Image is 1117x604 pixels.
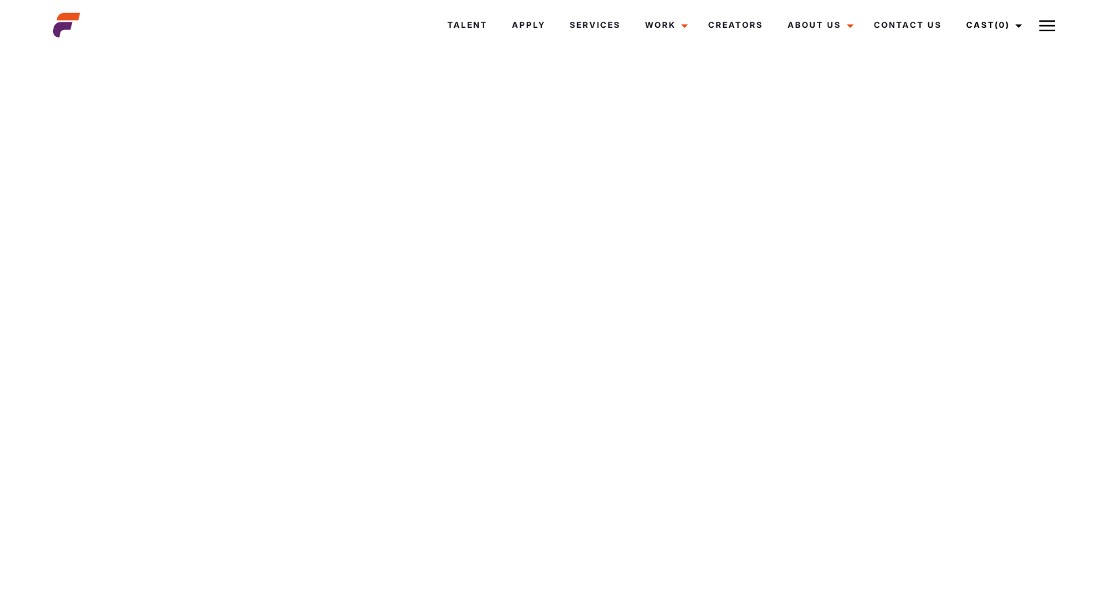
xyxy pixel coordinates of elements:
[53,12,80,39] img: cropped-aefm-brand-fav-22-square.png
[954,7,1030,43] a: Cast(0)
[435,7,500,43] a: Talent
[633,7,696,43] a: Work
[995,20,1010,30] span: (0)
[500,7,557,43] a: Apply
[775,7,862,43] a: About Us
[862,7,954,43] a: Contact Us
[557,7,633,43] a: Services
[696,7,775,43] a: Creators
[1039,18,1055,34] img: Burger icon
